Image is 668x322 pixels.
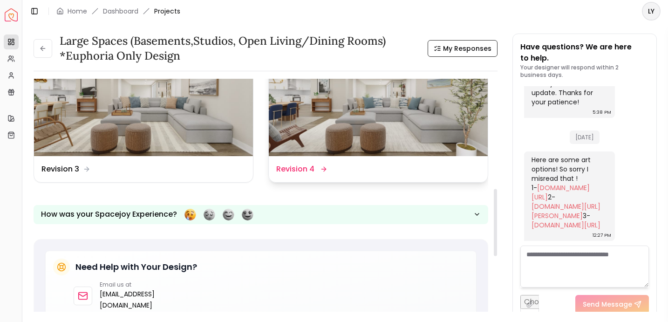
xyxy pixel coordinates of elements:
a: Dashboard [103,7,138,16]
a: [DOMAIN_NAME][URL] [532,220,600,230]
div: 5:38 PM [593,108,611,117]
a: Revision 4Revision 4 [268,32,488,182]
span: [DATE] [570,130,600,144]
p: Your designer will respond within 2 business days. [520,64,649,79]
p: How was your Spacejoy Experience? [41,209,177,220]
img: Spacejoy Logo [5,8,18,21]
nav: breadcrumb [56,7,180,16]
h3: Large Spaces (Basements,Studios, Open living/dining rooms) *Euphoria Only Design [60,34,420,63]
div: Here are some art options! So sorry I misread that ! 1- 2- 3- [532,155,606,230]
p: Have questions? We are here to help. [520,41,649,64]
a: Spacejoy [5,8,18,21]
p: Email us at [100,281,161,288]
button: My Responses [428,40,498,57]
span: LY [643,3,660,20]
a: Revision 3Revision 3 [34,32,253,182]
h5: Need Help with Your Design? [75,260,197,274]
span: My Responses [443,44,491,53]
button: How was your Spacejoy Experience?Feeling terribleFeeling badFeeling goodFeeling awesome [34,205,488,224]
a: [EMAIL_ADDRESS][DOMAIN_NAME] [100,288,161,311]
img: Revision 4 [269,33,488,156]
img: Revision 3 [34,33,253,156]
div: 12:27 PM [593,231,611,240]
dd: Revision 4 [276,164,314,175]
dd: Revision 3 [41,164,79,175]
button: LY [642,2,661,21]
a: Home [68,7,87,16]
a: [DOMAIN_NAME][URL] [532,183,590,202]
span: Projects [154,7,180,16]
a: [DOMAIN_NAME][URL][PERSON_NAME] [532,202,600,220]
